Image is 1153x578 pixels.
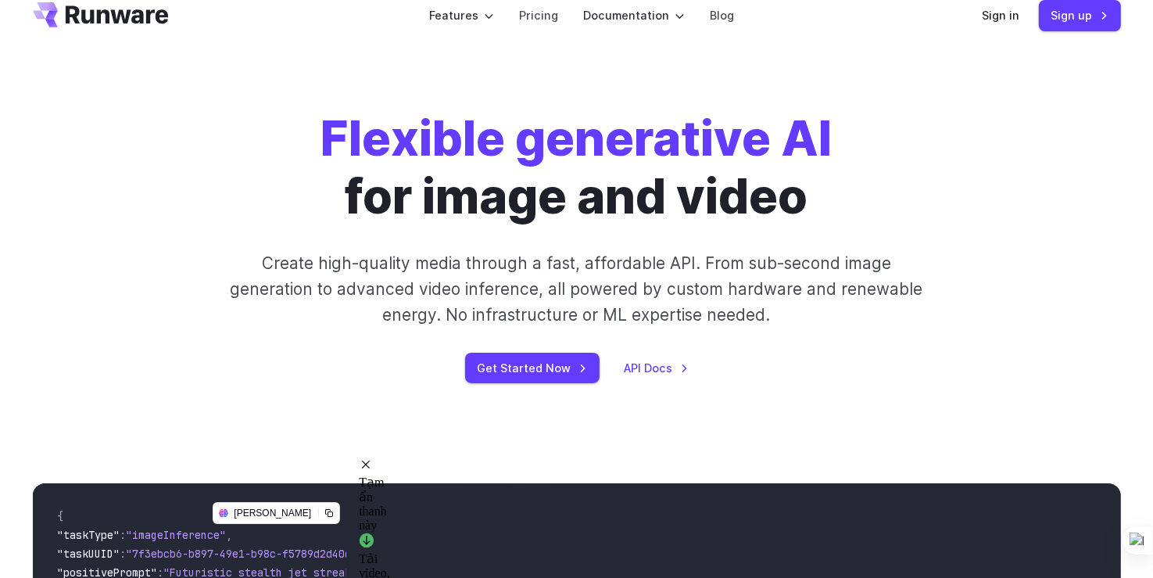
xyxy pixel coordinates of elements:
label: Features [429,6,494,24]
h1: for image and video [321,109,833,225]
a: Sign in [983,6,1020,24]
span: "taskUUID" [58,547,120,561]
p: Create high-quality media through a fast, affordable API. From sub-second image generation to adv... [228,250,925,328]
span: "imageInference" [127,528,227,542]
label: Documentation [583,6,685,24]
a: API Docs [625,359,689,377]
a: Blog [710,6,734,24]
span: "taskType" [58,528,120,542]
a: Get Started Now [465,353,600,383]
span: "7f3ebcb6-b897-49e1-b98c-f5789d2d40d7" [127,547,364,561]
span: : [120,528,127,542]
span: : [120,547,127,561]
span: , [227,528,233,542]
strong: Flexible generative AI [321,109,833,167]
span: { [58,509,64,523]
a: Pricing [519,6,558,24]
a: Go to / [33,2,169,27]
